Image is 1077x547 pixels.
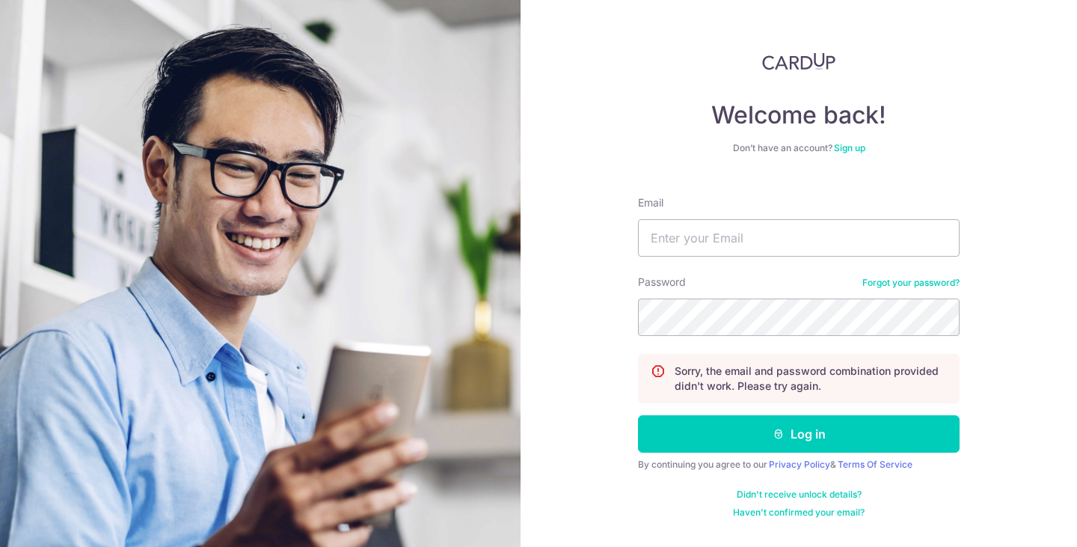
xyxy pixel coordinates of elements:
[638,275,686,290] label: Password
[762,52,835,70] img: CardUp Logo
[675,364,947,394] p: Sorry, the email and password combination provided didn't work. Please try again.
[638,219,960,257] input: Enter your Email
[638,459,960,471] div: By continuing you agree to our &
[737,489,862,501] a: Didn't receive unlock details?
[769,459,830,470] a: Privacy Policy
[862,277,960,289] a: Forgot your password?
[638,415,960,453] button: Log in
[638,142,960,154] div: Don’t have an account?
[834,142,865,153] a: Sign up
[733,507,865,519] a: Haven't confirmed your email?
[838,459,912,470] a: Terms Of Service
[638,100,960,130] h4: Welcome back!
[638,195,663,210] label: Email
